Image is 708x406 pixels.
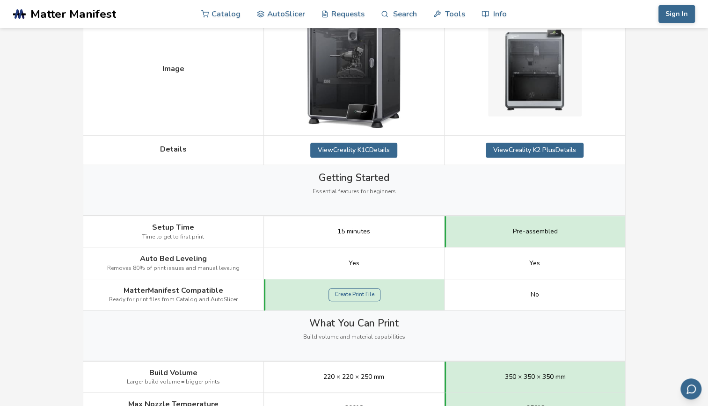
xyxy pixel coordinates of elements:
span: Build volume and material capabilities [303,334,405,341]
img: Creality K2 Plus [488,23,582,116]
span: MatterManifest Compatible [124,286,223,295]
img: Creality K1C [307,11,401,128]
button: Sign In [658,5,695,23]
span: Larger build volume = bigger prints [127,379,220,385]
span: No [531,291,539,298]
span: Details [160,145,187,153]
span: 220 × 220 × 250 mm [323,373,384,381]
span: Getting Started [319,172,389,183]
span: Yes [349,260,359,267]
span: Removes 80% of print issues and manual leveling [107,265,240,272]
span: Essential features for beginners [313,188,396,195]
span: Yes [529,260,540,267]
span: 350 × 350 × 350 mm [505,373,566,381]
span: Pre-assembled [513,228,558,235]
span: What You Can Print [309,318,399,329]
a: ViewCreality K1CDetails [310,143,397,158]
span: Setup Time [152,223,194,232]
span: Build Volume [149,369,197,377]
span: Time to get to first print [142,234,204,240]
span: Image [162,65,184,73]
span: Auto Bed Leveling [140,254,207,263]
a: Create Print File [328,288,380,301]
span: Matter Manifest [30,7,116,21]
span: 15 minutes [337,228,370,235]
a: ViewCreality K2 PlusDetails [486,143,584,158]
button: Send feedback via email [680,378,701,399]
span: Ready for print files from Catalog and AutoSlicer [109,297,238,303]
